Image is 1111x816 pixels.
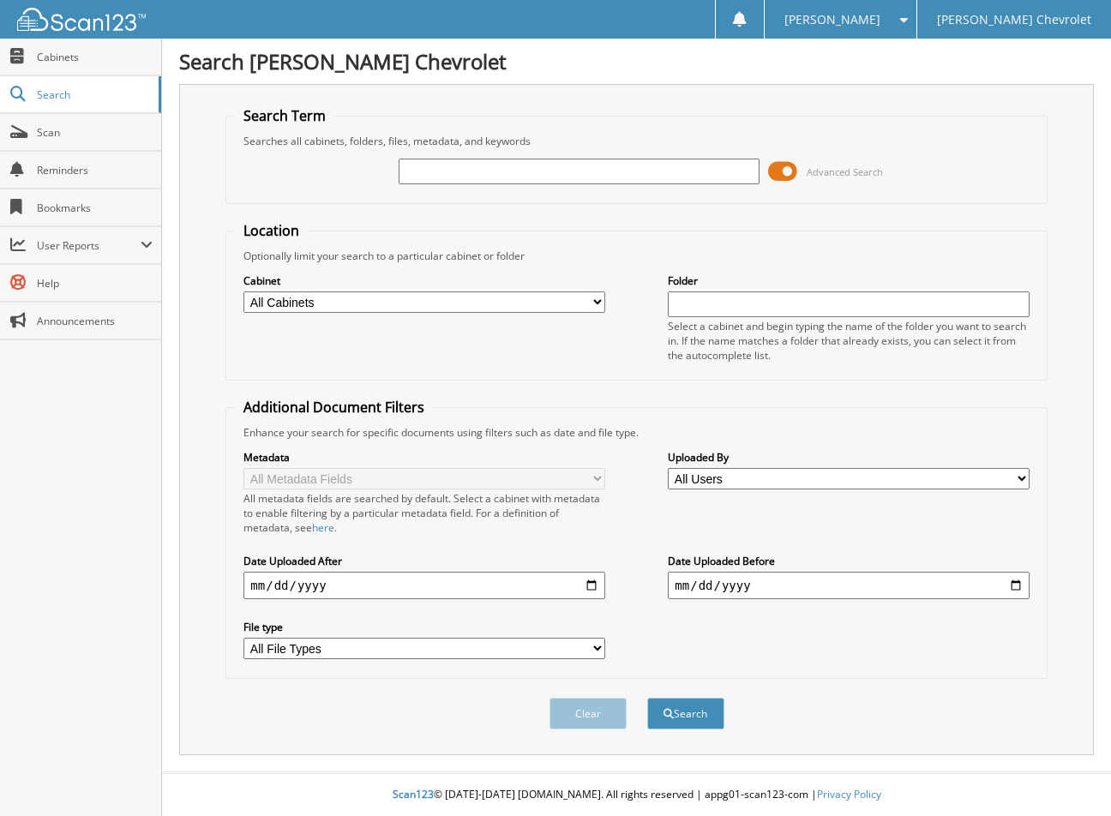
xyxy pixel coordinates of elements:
label: Cabinet [243,273,604,288]
div: Select a cabinet and begin typing the name of the folder you want to search in. If the name match... [668,319,1029,363]
label: Date Uploaded Before [668,554,1029,568]
legend: Additional Document Filters [235,398,433,417]
img: scan123-logo-white.svg [17,8,146,31]
span: Bookmarks [37,201,153,215]
span: Cabinets [37,50,153,64]
span: Scan123 [393,787,434,801]
span: Search [37,87,150,102]
span: User Reports [37,238,141,253]
span: Help [37,276,153,291]
a: Privacy Policy [817,787,881,801]
a: here [312,520,334,535]
label: File type [243,620,604,634]
label: Date Uploaded After [243,554,604,568]
div: Optionally limit your search to a particular cabinet or folder [235,249,1037,263]
div: Enhance your search for specific documents using filters such as date and file type. [235,425,1037,440]
div: Searches all cabinets, folders, files, metadata, and keywords [235,134,1037,148]
span: Reminders [37,163,153,177]
label: Uploaded By [668,450,1029,465]
input: start [243,572,604,599]
span: Announcements [37,314,153,328]
legend: Search Term [235,106,334,125]
span: [PERSON_NAME] [784,15,880,25]
div: © [DATE]-[DATE] [DOMAIN_NAME]. All rights reserved | appg01-scan123-com | [162,774,1111,816]
input: end [668,572,1029,599]
button: Search [647,698,724,729]
button: Clear [549,698,627,729]
label: Metadata [243,450,604,465]
h1: Search [PERSON_NAME] Chevrolet [179,47,1094,75]
span: [PERSON_NAME] Chevrolet [937,15,1091,25]
span: Scan [37,125,153,140]
div: All metadata fields are searched by default. Select a cabinet with metadata to enable filtering b... [243,491,604,535]
legend: Location [235,221,308,240]
label: Folder [668,273,1029,288]
span: Advanced Search [807,165,883,178]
